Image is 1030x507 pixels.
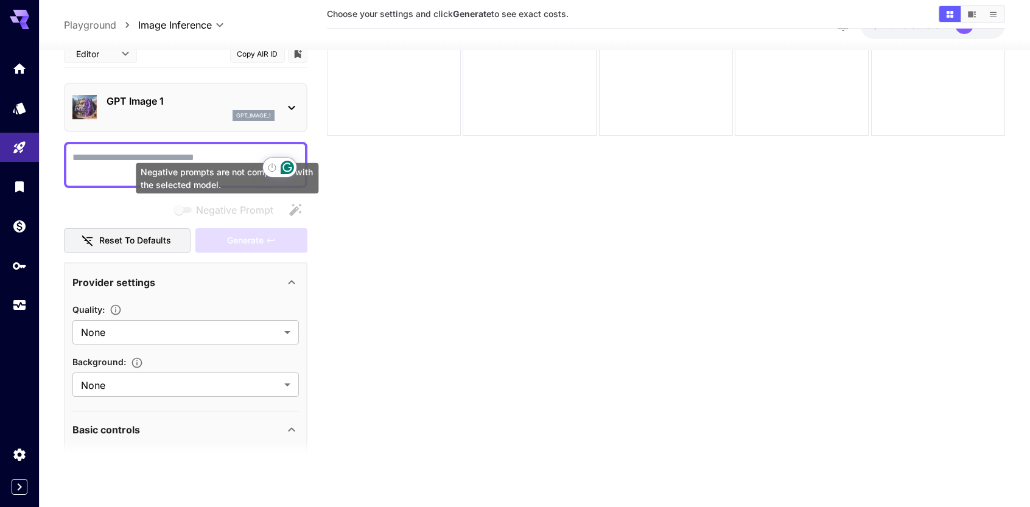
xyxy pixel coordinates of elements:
button: Add to library [292,46,303,61]
div: Home [12,61,27,76]
span: None [81,378,279,393]
div: Usage [12,298,27,313]
p: GPT Image 1 [107,94,275,108]
span: Editor [76,47,114,60]
div: Settings [12,447,27,462]
span: $12.02 [872,20,903,30]
button: Copy AIR ID [230,44,285,62]
div: Show media in grid viewShow media in video viewShow media in list view [938,5,1005,23]
span: Quality : [72,304,105,315]
button: Expand sidebar [12,479,27,495]
button: Show media in video view [961,6,983,22]
div: Negative prompts are not compatible with the selected model. [136,163,318,194]
span: None [81,325,279,340]
button: Show media in list view [983,6,1004,22]
div: Wallet [12,219,27,234]
button: Show media in grid view [939,6,961,22]
span: credits left [903,20,945,30]
div: Library [12,179,27,194]
span: Choose your settings and click to see exact costs. [327,9,569,19]
div: Models [12,100,27,116]
span: Background : [72,357,126,367]
span: Negative prompts are not compatible with the selected model. [172,202,283,217]
p: Basic controls [72,422,140,437]
a: Playground [64,18,116,32]
div: API Keys [12,258,27,273]
div: Provider settings [72,268,299,297]
nav: breadcrumb [64,18,138,32]
b: Generate [453,9,491,19]
span: Negative Prompt [196,203,273,217]
button: Reset to defaults [64,228,191,253]
textarea: To enrich screen reader interactions, please activate Accessibility in Grammarly extension settings [72,150,299,180]
div: Playground [12,136,27,151]
div: Basic controls [72,415,299,444]
p: gpt_image_1 [236,111,271,120]
p: Provider settings [72,275,155,290]
div: GPT Image 1gpt_image_1 [72,89,299,126]
span: Image Inference [138,18,212,32]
